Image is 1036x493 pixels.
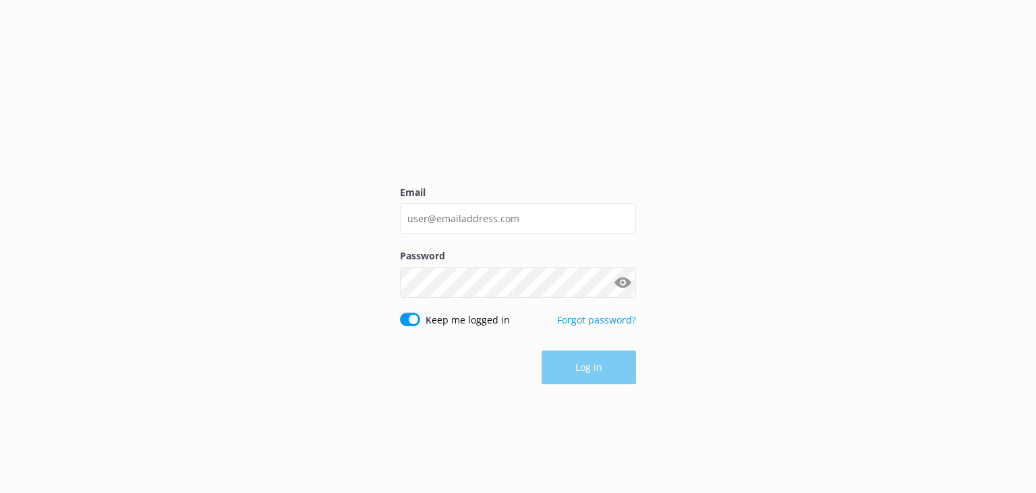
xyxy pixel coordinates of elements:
[400,203,636,234] input: user@emailaddress.com
[400,249,636,263] label: Password
[609,269,636,296] button: Show password
[557,313,636,326] a: Forgot password?
[426,313,510,328] label: Keep me logged in
[400,185,636,200] label: Email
